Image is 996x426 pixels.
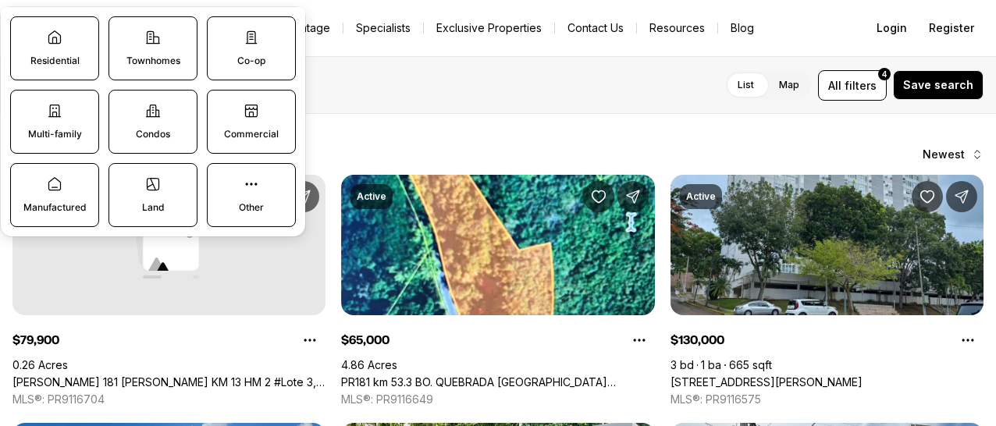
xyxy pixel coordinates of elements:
[624,325,655,356] button: Property options
[903,79,973,91] span: Save search
[725,71,767,99] label: List
[142,201,165,214] p: Land
[893,70,984,100] button: Save search
[913,139,993,170] button: Newest
[224,128,279,140] p: Commercial
[946,181,977,212] button: Share Property
[239,201,264,214] p: Other
[637,17,717,39] a: Resources
[583,181,614,212] button: Save Property: PR181 km 53.3 BO. QUEBRADA INFIERNO CARR 941
[12,375,325,389] a: Carr 181 BO MASA KM 13 HM 2 #Lote 3, GURABO PR, 00778
[882,68,887,80] span: 4
[929,22,974,34] span: Register
[343,17,423,39] a: Specialists
[23,201,87,214] p: Manufactured
[920,12,984,44] button: Register
[818,70,887,101] button: Allfilters4
[845,77,877,94] span: filters
[555,17,636,39] button: Contact Us
[867,12,916,44] button: Login
[341,375,654,389] a: PR181 km 53.3 BO. QUEBRADA INFIERNO CARR 941, GURABO PR, 00778
[912,181,943,212] button: Save Property: 286 CALLE JUNIN #J307
[424,17,554,39] a: Exclusive Properties
[718,17,767,39] a: Blog
[767,71,812,99] label: Map
[952,325,984,356] button: Property options
[671,375,863,389] a: 286 CALLE JUNIN #J307, SAN JUAN PR, 00926
[877,22,907,34] span: Login
[617,181,649,212] button: Share Property
[30,55,80,67] p: Residential
[294,325,325,356] button: Property options
[136,128,170,140] p: Condos
[126,55,180,67] p: Townhomes
[28,128,82,140] p: Multi-family
[923,148,965,161] span: Newest
[237,55,265,67] p: Co-op
[686,190,716,203] p: Active
[828,77,841,94] span: All
[357,190,386,203] p: Active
